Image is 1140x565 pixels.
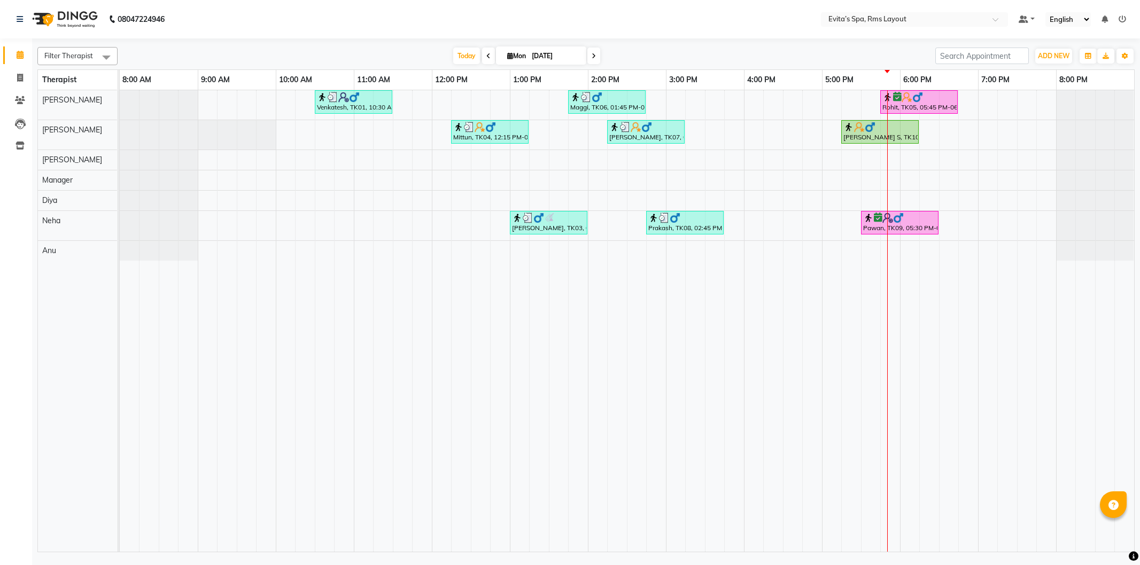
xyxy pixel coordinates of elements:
[505,52,529,60] span: Mon
[862,213,937,233] div: Pawan, TK09, 05:30 PM-06:30 PM, Muscle Relaxing massage
[823,72,856,88] a: 5:00 PM
[1095,522,1129,554] iframe: chat widget
[42,246,56,255] span: Anu
[745,72,778,88] a: 4:00 PM
[842,122,918,142] div: [PERSON_NAME] S, TK10, 05:15 PM-06:15 PM, Muscle Relaxing massage
[1035,49,1072,64] button: ADD NEW
[276,72,315,88] a: 10:00 AM
[647,213,723,233] div: Prakash, TK08, 02:45 PM-03:45 PM, Back & Neck (30 Min)- Men
[935,48,1029,64] input: Search Appointment
[27,4,100,34] img: logo
[511,213,586,233] div: [PERSON_NAME], TK03, 01:00 PM-02:00 PM, Swedish Massage
[1057,72,1090,88] a: 8:00 PM
[42,95,102,105] span: [PERSON_NAME]
[198,72,232,88] a: 9:00 AM
[42,216,60,225] span: Neha
[881,92,957,112] div: Rohit, TK05, 05:45 PM-06:45 PM, Swedish Massage
[588,72,622,88] a: 2:00 PM
[120,72,154,88] a: 8:00 AM
[666,72,700,88] a: 3:00 PM
[901,72,934,88] a: 6:00 PM
[569,92,645,112] div: Maggi, TK06, 01:45 PM-02:45 PM, Muscle Relaxing massage
[42,125,102,135] span: [PERSON_NAME]
[529,48,582,64] input: 2025-09-01
[452,122,528,142] div: Mittun, TK04, 12:15 PM-01:15 PM, Swedish Massage
[42,175,73,185] span: Manager
[316,92,391,112] div: Venkatesh, TK01, 10:30 AM-11:30 AM, Muscle Relaxing massage
[1038,52,1069,60] span: ADD NEW
[42,195,57,205] span: Diya
[453,48,480,64] span: Today
[510,72,544,88] a: 1:00 PM
[42,155,102,164] span: [PERSON_NAME]
[354,72,393,88] a: 11:00 AM
[979,72,1012,88] a: 7:00 PM
[44,51,93,60] span: Filter Therapist
[42,75,76,84] span: Therapist
[432,72,470,88] a: 12:00 PM
[608,122,684,142] div: [PERSON_NAME], TK07, 02:15 PM-03:15 PM, Swedish Massage
[118,4,165,34] b: 08047224946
